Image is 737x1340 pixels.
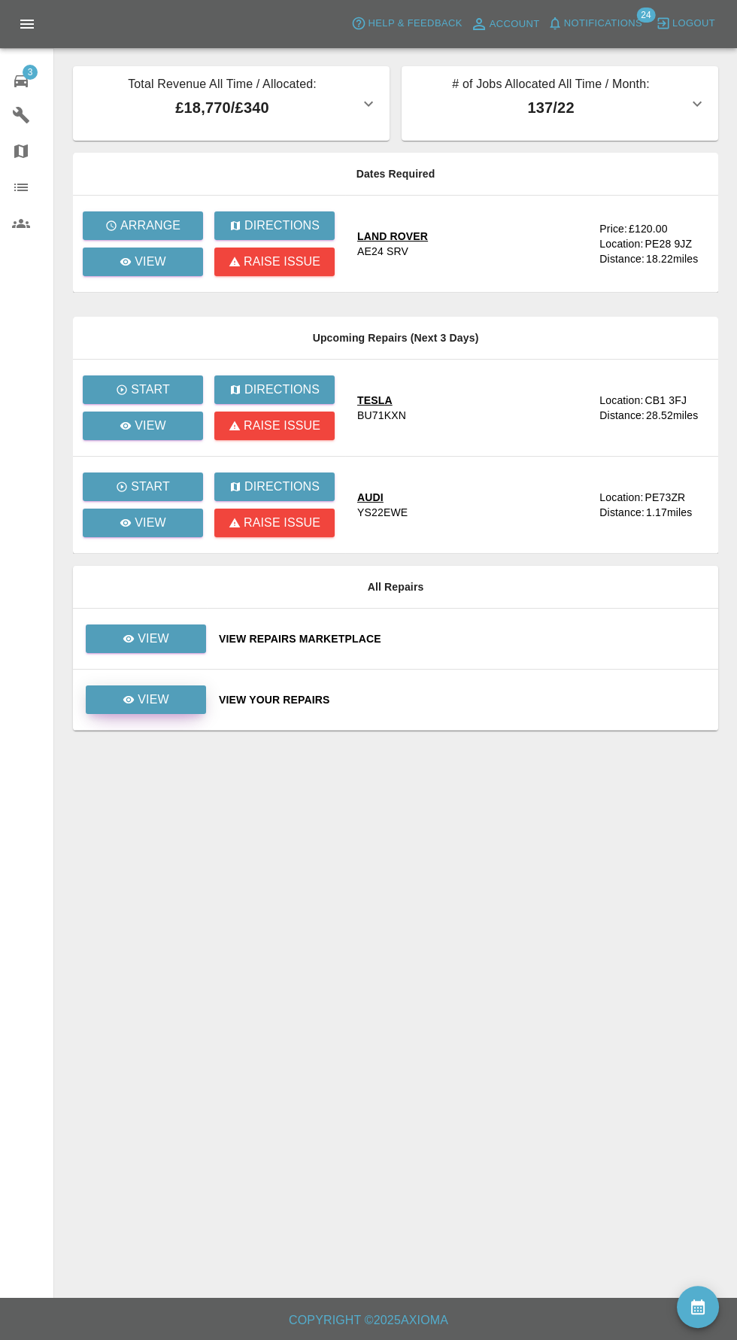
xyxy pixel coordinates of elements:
a: Location:PE73ZRDistance:1.17miles [599,490,706,520]
button: # of Jobs Allocated All Time / Month:137/22 [402,66,718,141]
div: 18.22 miles [646,251,706,266]
a: View Your Repairs [219,692,706,707]
a: View Repairs Marketplace [219,631,706,646]
a: Location:CB1 3FJDistance:28.52miles [599,393,706,423]
button: Raise issue [214,248,335,276]
span: Account [490,16,540,33]
p: View [138,630,169,648]
p: # of Jobs Allocated All Time / Month: [414,75,688,96]
p: Start [131,478,170,496]
div: Location: [599,236,643,251]
p: View [135,253,166,271]
a: View [85,693,207,705]
div: 28.52 miles [646,408,706,423]
div: TESLA [357,393,406,408]
button: Arrange [83,211,203,240]
button: Open drawer [9,6,45,42]
div: 1.17 miles [646,505,706,520]
a: View [85,632,207,644]
div: Distance: [599,251,644,266]
div: Distance: [599,505,644,520]
button: Start [83,375,203,404]
p: Raise issue [244,417,320,435]
p: View [135,417,166,435]
div: AUDI [357,490,408,505]
a: View [86,624,206,653]
button: Logout [652,12,719,35]
button: availability [677,1286,719,1328]
div: CB1 3FJ [644,393,687,408]
p: Arrange [120,217,180,235]
p: £18,770 / £340 [85,96,359,119]
span: 24 [636,8,655,23]
a: LAND ROVERAE24 SRV [357,229,587,259]
p: View [135,514,166,532]
a: View [83,412,203,440]
span: Notifications [564,15,642,32]
a: Price:£120.00Location:PE28 9JZDistance:18.22miles [599,221,706,266]
p: Raise issue [244,514,320,532]
p: Directions [244,478,320,496]
p: Directions [244,217,320,235]
div: PE73ZR [644,490,685,505]
a: AUDIYS22EWE [357,490,587,520]
a: View [83,248,203,276]
p: Start [131,381,170,399]
span: Help & Feedback [368,15,462,32]
div: Location: [599,490,643,505]
div: BU71KXN [357,408,406,423]
p: View [138,691,169,709]
a: Account [466,12,544,36]
h6: Copyright © 2025 Axioma [12,1310,725,1331]
button: Raise issue [214,509,335,537]
p: Total Revenue All Time / Allocated: [85,75,359,96]
p: 137 / 22 [414,96,688,119]
a: TESLABU71KXN [357,393,587,423]
button: Raise issue [214,412,335,440]
div: Location: [599,393,643,408]
button: Total Revenue All Time / Allocated:£18,770/£340 [73,66,390,141]
th: All Repairs [73,566,718,609]
div: AE24 SRV [357,244,408,259]
button: Directions [214,211,335,240]
button: Start [83,472,203,501]
div: PE28 9JZ [644,236,692,251]
p: Raise issue [244,253,320,271]
a: View [86,685,206,714]
button: Directions [214,375,335,404]
button: Notifications [544,12,646,35]
div: £120.00 [629,221,668,236]
button: Directions [214,472,335,501]
th: Dates Required [73,153,718,196]
span: 3 [23,65,38,80]
div: Price: [599,221,627,236]
th: Upcoming Repairs (Next 3 Days) [73,317,718,360]
div: YS22EWE [357,505,408,520]
div: Distance: [599,408,644,423]
a: View [83,509,203,537]
span: Logout [672,15,715,32]
button: Help & Feedback [347,12,466,35]
p: Directions [244,381,320,399]
div: LAND ROVER [357,229,428,244]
